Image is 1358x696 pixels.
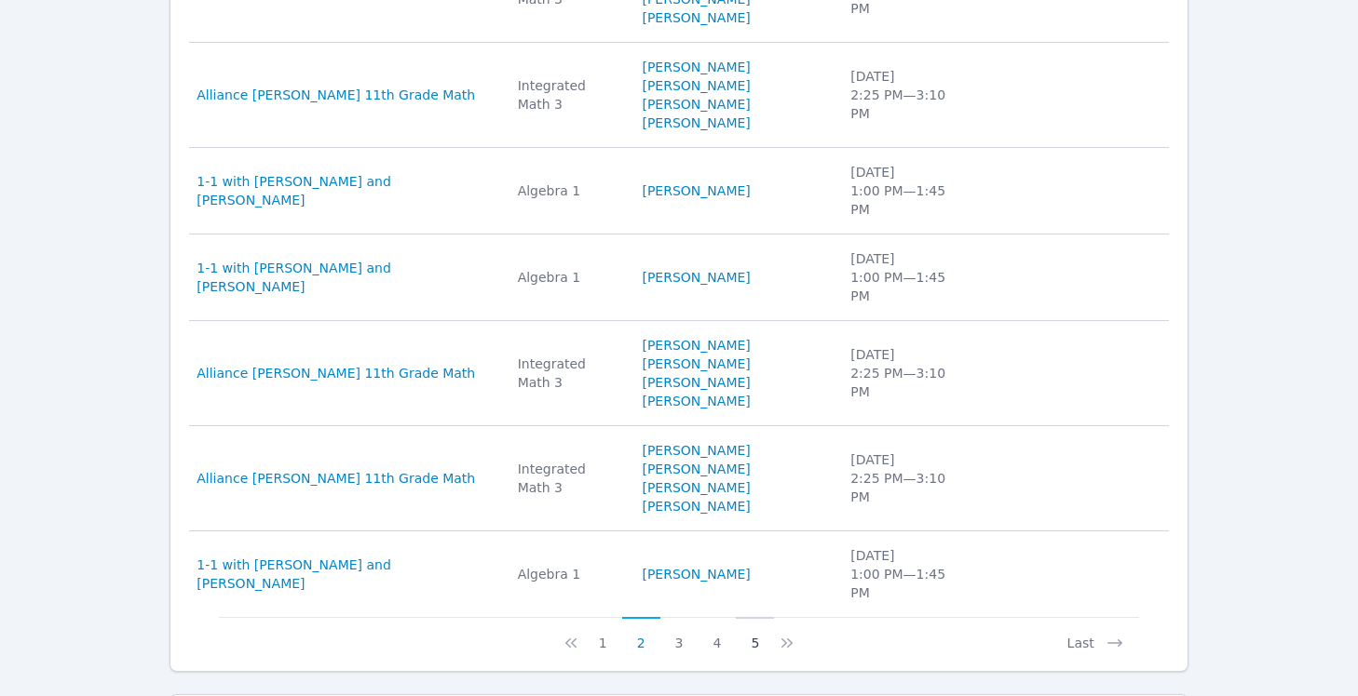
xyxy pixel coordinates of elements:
a: Alliance [PERSON_NAME] 11th Grade Math [197,86,475,104]
button: 3 [660,617,699,652]
tr: Alliance [PERSON_NAME] 11th Grade MathIntegrated Math 3[PERSON_NAME][PERSON_NAME][PERSON_NAME] [P... [189,426,1169,531]
tr: Alliance [PERSON_NAME] 11th Grade MathIntegrated Math 3[PERSON_NAME][PERSON_NAME][PERSON_NAME] [P... [189,321,1169,426]
a: [PERSON_NAME] [642,565,750,583]
a: [PERSON_NAME] [642,76,750,95]
div: Algebra 1 [518,268,620,287]
a: [PERSON_NAME] [PERSON_NAME] [642,95,828,132]
a: Alliance [PERSON_NAME] 11th Grade Math [197,364,475,382]
div: [DATE] 1:00 PM — 1:45 PM [850,163,955,219]
a: [PERSON_NAME] [642,441,750,460]
tr: 1-1 with [PERSON_NAME] and [PERSON_NAME]Algebra 1[PERSON_NAME][DATE]1:00 PM—1:45 PM [189,531,1169,617]
div: [DATE] 2:25 PM — 3:10 PM [850,345,955,401]
a: [PERSON_NAME] [642,268,750,287]
a: [PERSON_NAME] [642,336,750,355]
div: Integrated Math 3 [518,76,620,114]
div: [DATE] 2:25 PM — 3:10 PM [850,67,955,123]
div: [DATE] 1:00 PM — 1:45 PM [850,546,955,602]
a: [PERSON_NAME] [642,460,750,478]
button: 1 [584,617,622,652]
a: 1-1 with [PERSON_NAME] and [PERSON_NAME] [197,555,495,593]
div: [DATE] 1:00 PM — 1:45 PM [850,249,955,305]
a: Alliance [PERSON_NAME] 11th Grade Math [197,469,475,488]
tr: 1-1 with [PERSON_NAME] and [PERSON_NAME]Algebra 1[PERSON_NAME][DATE]1:00 PM—1:45 PM [189,234,1169,321]
div: Algebra 1 [518,181,620,200]
div: Integrated Math 3 [518,460,620,497]
button: 2 [622,617,660,652]
a: [PERSON_NAME] [642,181,750,200]
div: [DATE] 2:25 PM — 3:10 PM [850,450,955,506]
a: 1-1 with [PERSON_NAME] and [PERSON_NAME] [197,172,495,209]
a: [PERSON_NAME] [642,58,750,76]
tr: 1-1 with [PERSON_NAME] and [PERSON_NAME]Algebra 1[PERSON_NAME][DATE]1:00 PM—1:45 PM [189,148,1169,234]
tr: Alliance [PERSON_NAME] 11th Grade MathIntegrated Math 3[PERSON_NAME][PERSON_NAME][PERSON_NAME] [P... [189,43,1169,148]
a: 1-1 with [PERSON_NAME] and [PERSON_NAME] [197,259,495,296]
button: 5 [736,617,774,652]
a: [PERSON_NAME] [PERSON_NAME] [642,478,828,515]
a: [PERSON_NAME] [642,355,750,373]
a: [PERSON_NAME] [PERSON_NAME] [642,373,828,410]
button: Last [1052,617,1139,652]
button: 4 [698,617,736,652]
div: Algebra 1 [518,565,620,583]
div: Integrated Math 3 [518,355,620,392]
